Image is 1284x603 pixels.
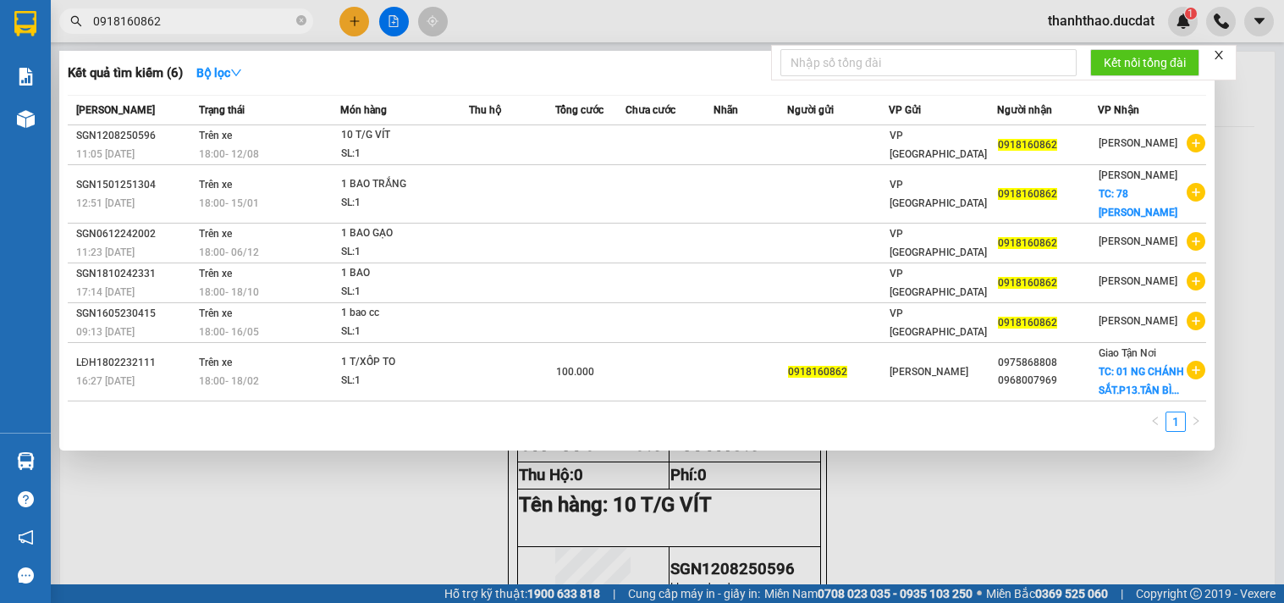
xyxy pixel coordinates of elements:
span: plus-circle [1187,361,1205,379]
img: warehouse-icon [17,110,35,128]
button: left [1145,412,1166,432]
li: Next Page [1186,412,1206,432]
span: VP Gửi [889,104,921,116]
span: down [230,67,242,79]
span: 16:27 [DATE] [76,375,135,387]
div: SGN1208250596 [76,127,194,145]
h3: Kết quả tìm kiếm ( 6 ) [68,64,183,82]
div: SGN1605230415 [76,305,194,323]
span: [PERSON_NAME] [1099,235,1177,247]
span: 100.000 [556,366,594,378]
span: Trên xe [199,357,232,368]
span: 0918160862 [998,237,1057,249]
span: 18:00 - 18/02 [199,375,259,387]
span: left [1150,416,1160,426]
span: plus-circle [1187,312,1205,330]
span: 0918160862 [998,139,1057,151]
span: Người gửi [787,104,834,116]
span: question-circle [18,491,34,507]
button: right [1186,412,1206,432]
li: Previous Page [1145,412,1166,432]
span: Món hàng [340,104,387,116]
span: VP [GEOGRAPHIC_DATA] [890,179,987,209]
span: plus-circle [1187,134,1205,152]
div: SL: 1 [341,194,468,213]
span: TC: 78 [PERSON_NAME] [1099,188,1177,219]
span: Trên xe [199,228,232,240]
span: Trên xe [199,268,232,279]
span: Thu hộ [469,104,501,116]
img: warehouse-icon [17,452,35,470]
span: plus-circle [1187,183,1205,202]
span: VP [GEOGRAPHIC_DATA] [890,130,987,160]
span: TC: 01 NG CHÁNH SẮT.P13.TÂN BÌ... [1099,366,1184,396]
div: SL: 1 [341,283,468,301]
span: VP [GEOGRAPHIC_DATA] [890,228,987,258]
input: Nhập số tổng đài [780,49,1077,76]
span: search [70,15,82,27]
span: 0918160862 [998,317,1057,329]
div: 1 bao cc [341,304,468,323]
div: 1 BAO [341,264,468,283]
span: Trên xe [199,307,232,319]
div: LĐH1802232111 [76,354,194,372]
span: 11:05 [DATE] [76,148,135,160]
span: 18:00 - 16/05 [199,326,259,338]
span: 18:00 - 18/10 [199,286,259,298]
div: SGN1810242331 [76,265,194,283]
img: solution-icon [17,68,35,86]
span: close [1213,49,1225,61]
div: SL: 1 [341,243,468,262]
span: message [18,567,34,584]
span: VP [GEOGRAPHIC_DATA] [890,307,987,338]
div: 0975868808 [998,354,1098,372]
span: [PERSON_NAME] [76,104,155,116]
span: 09:13 [DATE] [76,326,135,338]
span: [PERSON_NAME] [1099,315,1177,327]
div: 1 BAO GẠO [341,224,468,243]
span: plus-circle [1187,272,1205,290]
span: close-circle [296,14,306,30]
span: 0918160862 [998,277,1057,289]
li: 1 [1166,412,1186,432]
div: 10 T/G VÍT [341,126,468,145]
span: 17:14 [DATE] [76,286,135,298]
span: Kết nối tổng đài [1104,53,1186,72]
span: 12:51 [DATE] [76,197,135,209]
span: notification [18,529,34,545]
div: 0968007969 [998,372,1098,390]
img: logo-vxr [14,11,36,36]
span: 0918160862 [998,188,1057,200]
span: close-circle [296,15,306,25]
span: [PERSON_NAME] [1099,275,1177,287]
a: 1 [1166,412,1185,431]
span: Người nhận [997,104,1052,116]
div: SL: 1 [341,145,468,163]
button: Kết nối tổng đài [1090,49,1199,76]
strong: Bộ lọc [196,66,242,80]
button: Bộ lọcdown [183,59,256,86]
span: Giao Tận Nơi [1099,347,1156,359]
span: Tổng cước [555,104,603,116]
div: SL: 1 [341,372,468,390]
span: Nhãn [714,104,738,116]
span: Trên xe [199,130,232,141]
span: 18:00 - 15/01 [199,197,259,209]
span: right [1191,416,1201,426]
span: Trên xe [199,179,232,191]
span: Chưa cước [625,104,675,116]
div: 1 T/XỐP TO [341,353,468,372]
span: Trạng thái [199,104,245,116]
div: SGN0612242002 [76,225,194,243]
span: [PERSON_NAME] [890,366,968,378]
span: plus-circle [1187,232,1205,251]
span: 11:23 [DATE] [76,246,135,258]
span: 18:00 - 12/08 [199,148,259,160]
span: 18:00 - 06/12 [199,246,259,258]
div: SL: 1 [341,323,468,341]
div: SGN1501251304 [76,176,194,194]
span: VP Nhận [1098,104,1139,116]
span: 0918160862 [788,366,847,378]
input: Tìm tên, số ĐT hoặc mã đơn [93,12,293,30]
span: [PERSON_NAME] [1099,137,1177,149]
